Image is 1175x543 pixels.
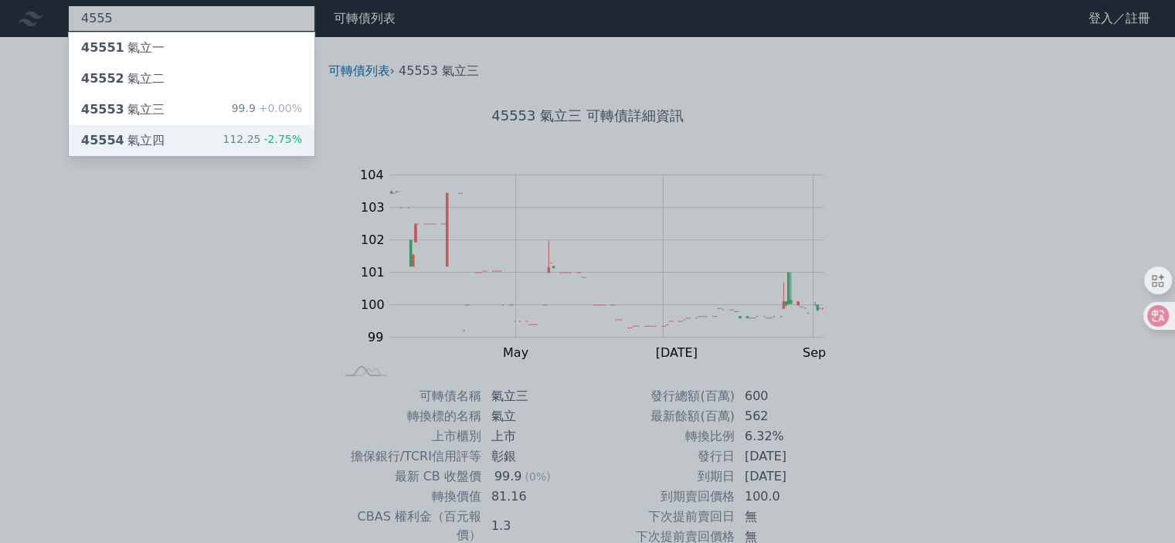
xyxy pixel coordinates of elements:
[81,70,165,88] div: 氣立二
[232,100,302,119] div: 99.9
[260,133,302,145] span: -2.75%
[81,39,165,57] div: 氣立一
[69,63,314,94] a: 45552氣立二
[81,100,165,119] div: 氣立三
[81,71,124,86] span: 45552
[81,102,124,117] span: 45553
[222,131,302,150] div: 112.25
[256,102,302,114] span: +0.00%
[69,32,314,63] a: 45551氣立一
[81,133,124,148] span: 45554
[69,94,314,125] a: 45553氣立三 99.9+0.00%
[81,131,165,150] div: 氣立四
[81,40,124,55] span: 45551
[69,125,314,156] a: 45554氣立四 112.25-2.75%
